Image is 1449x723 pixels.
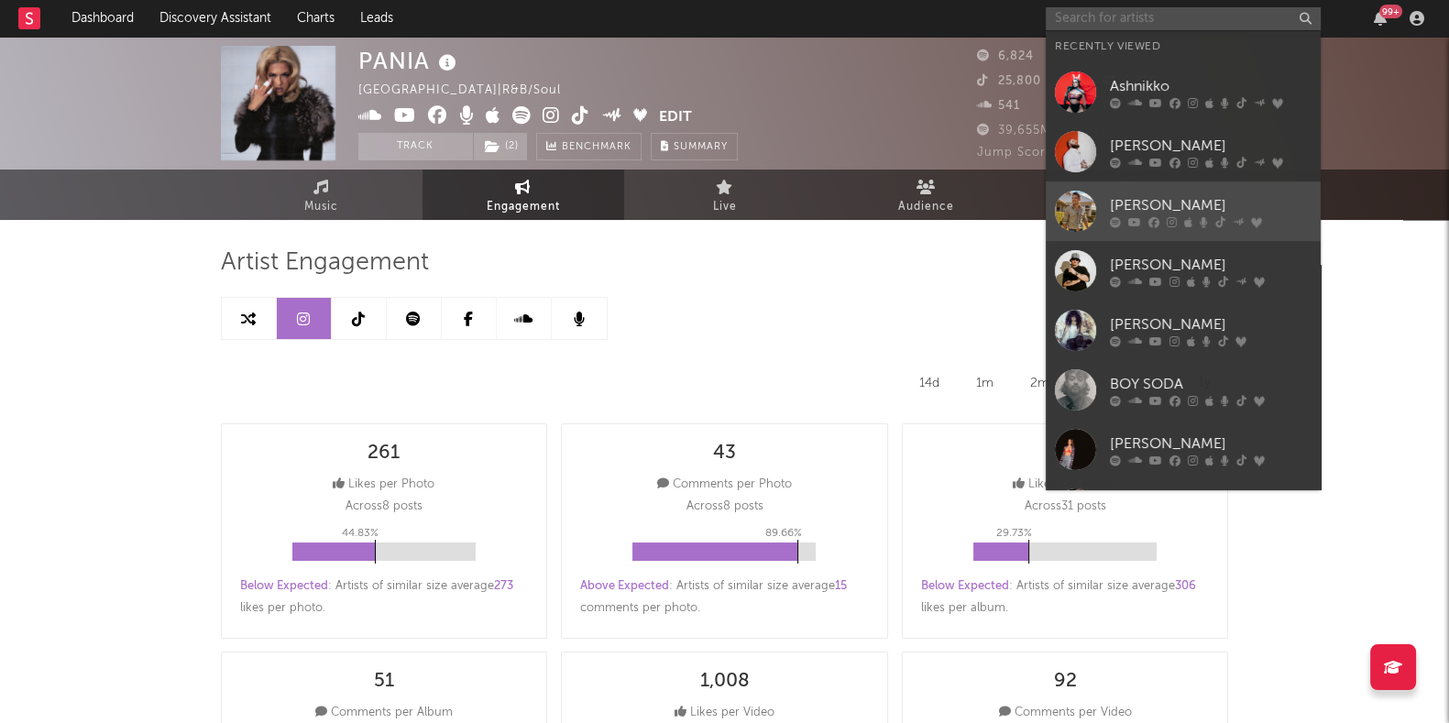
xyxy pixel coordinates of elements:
[1110,373,1312,395] div: BOY SODA
[1013,474,1117,496] div: Likes per Album
[1046,181,1321,241] a: [PERSON_NAME]
[1046,62,1321,122] a: Ashnikko
[921,575,1210,619] div: : Artists of similar size average likes per album .
[240,580,328,592] span: Below Expected
[713,196,737,218] span: Live
[1110,254,1312,276] div: [PERSON_NAME]
[764,522,801,544] p: 89.66 %
[659,106,692,129] button: Edit
[1016,367,1063,399] div: 2m
[1374,11,1387,26] button: 99+
[826,170,1027,220] a: Audience
[835,580,847,592] span: 15
[713,443,736,465] div: 43
[898,196,954,218] span: Audience
[1046,420,1321,479] a: [PERSON_NAME]
[358,133,473,160] button: Track
[580,580,669,592] span: Above Expected
[1046,241,1321,301] a: [PERSON_NAME]
[651,133,738,160] button: Summary
[221,170,423,220] a: Music
[977,147,1085,159] span: Jump Score: 74.8
[624,170,826,220] a: Live
[699,671,749,693] div: 1,008
[580,575,869,619] div: : Artists of similar size average comments per photo .
[906,367,953,399] div: 14d
[657,474,792,496] div: Comments per Photo
[346,496,423,518] p: Across 8 posts
[1055,36,1312,58] div: Recently Viewed
[221,252,429,274] span: Artist Engagement
[1110,194,1312,216] div: [PERSON_NAME]
[487,196,560,218] span: Engagement
[333,474,434,496] div: Likes per Photo
[1025,496,1106,518] p: Across 31 posts
[473,133,528,160] span: ( 2 )
[342,522,379,544] p: 44.83 %
[1110,433,1312,455] div: [PERSON_NAME]
[240,575,529,619] div: : Artists of similar size average likes per photo .
[1054,671,1077,693] div: 92
[921,580,1009,592] span: Below Expected
[1175,580,1196,592] span: 306
[368,443,400,465] div: 261
[977,125,1152,137] span: 39,655 Monthly Listeners
[977,75,1041,87] span: 25,800
[996,522,1032,544] p: 29.73 %
[977,50,1034,62] span: 6,824
[1046,301,1321,360] a: [PERSON_NAME]
[1046,360,1321,420] a: BOY SODA
[1046,479,1321,539] a: [PERSON_NAME]
[1110,135,1312,157] div: [PERSON_NAME]
[304,196,338,218] span: Music
[977,100,1020,112] span: 541
[1046,7,1321,30] input: Search for artists
[1046,122,1321,181] a: [PERSON_NAME]
[374,671,394,693] div: 51
[562,137,631,159] span: Benchmark
[423,170,624,220] a: Engagement
[1110,313,1312,335] div: [PERSON_NAME]
[1110,75,1312,97] div: Ashnikko
[358,46,461,76] div: PANIA
[494,580,513,592] span: 273
[674,142,728,152] span: Summary
[358,80,582,102] div: [GEOGRAPHIC_DATA] | R&B/Soul
[536,133,642,160] a: Benchmark
[962,367,1007,399] div: 1m
[474,133,527,160] button: (2)
[1027,170,1229,220] a: Playlists/Charts
[1379,5,1402,18] div: 99 +
[686,496,763,518] p: Across 8 posts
